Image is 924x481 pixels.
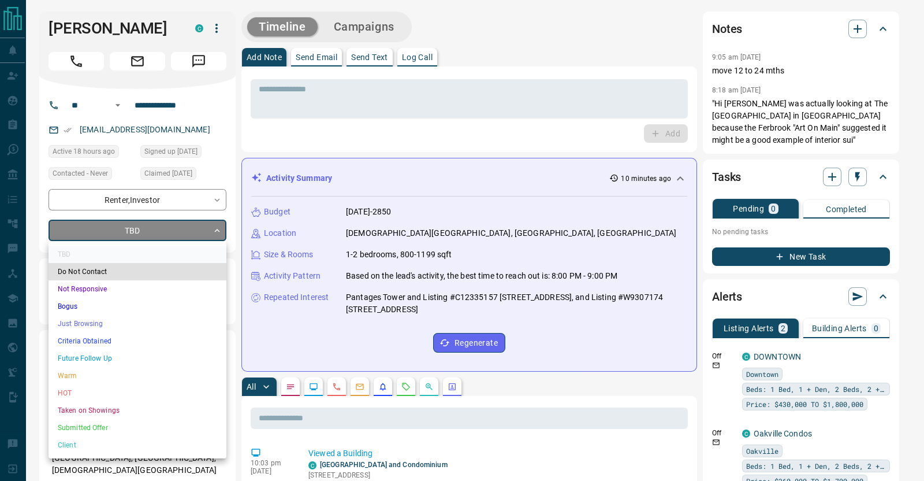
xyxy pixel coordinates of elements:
li: Bogus [49,298,226,315]
li: Criteria Obtained [49,332,226,350]
li: Future Follow Up [49,350,226,367]
li: Client [49,436,226,454]
li: Not Responsive [49,280,226,298]
li: Warm [49,367,226,384]
li: Do Not Contact [49,263,226,280]
li: HOT [49,384,226,402]
li: Submitted Offer [49,419,226,436]
li: Just Browsing [49,315,226,332]
li: Taken on Showings [49,402,226,419]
